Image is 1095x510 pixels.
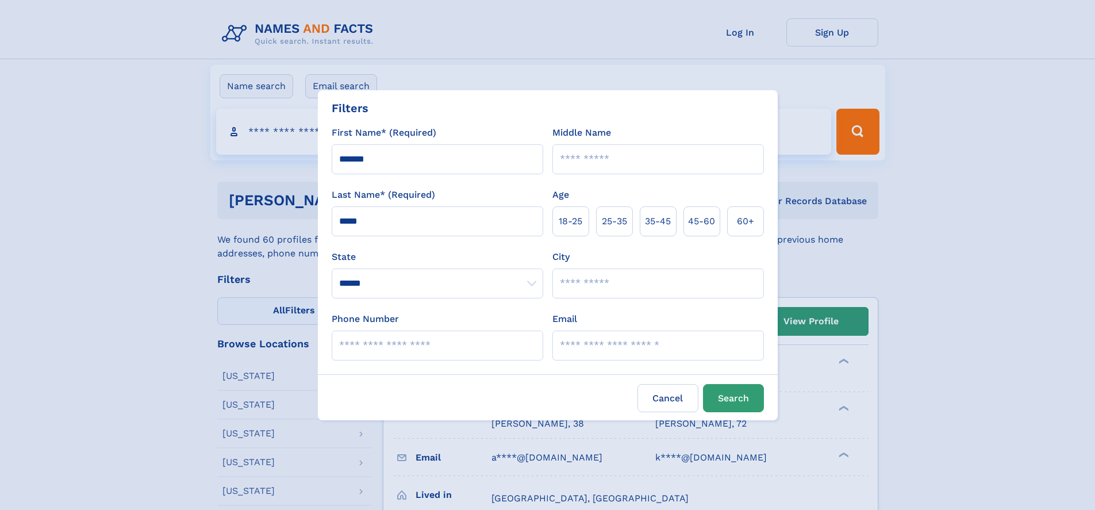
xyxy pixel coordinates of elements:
[602,214,627,228] span: 25‑35
[332,250,543,264] label: State
[332,188,435,202] label: Last Name* (Required)
[552,188,569,202] label: Age
[552,126,611,140] label: Middle Name
[688,214,715,228] span: 45‑60
[645,214,671,228] span: 35‑45
[559,214,582,228] span: 18‑25
[637,384,698,412] label: Cancel
[552,312,577,326] label: Email
[332,99,368,117] div: Filters
[737,214,754,228] span: 60+
[703,384,764,412] button: Search
[332,126,436,140] label: First Name* (Required)
[552,250,570,264] label: City
[332,312,399,326] label: Phone Number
